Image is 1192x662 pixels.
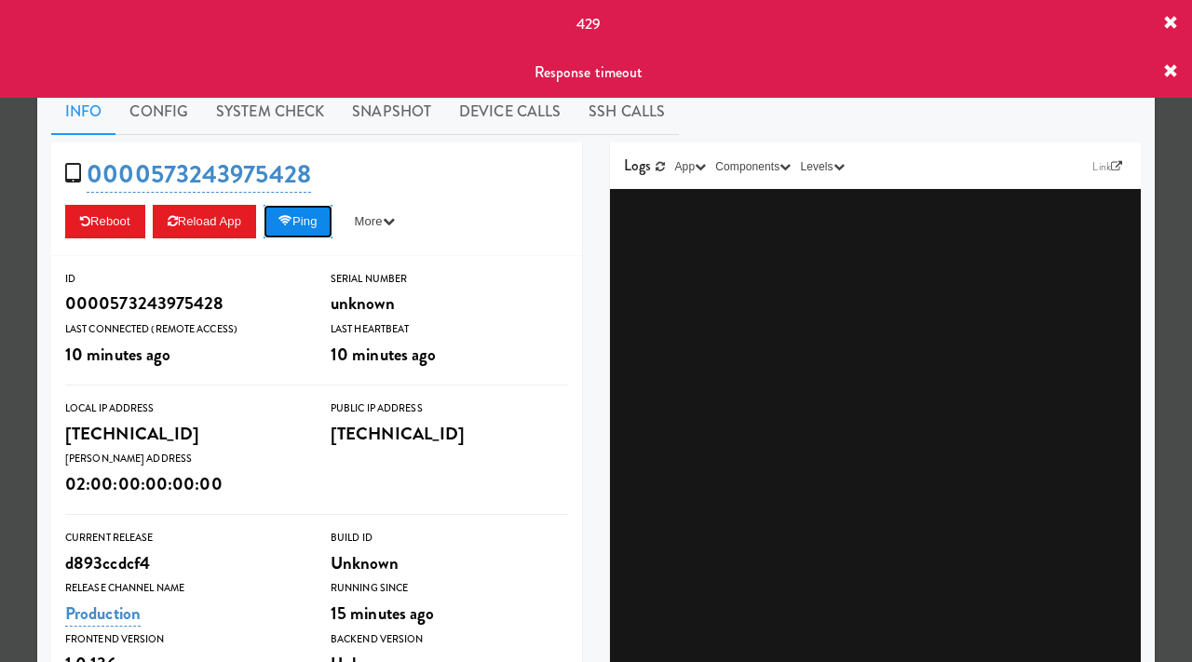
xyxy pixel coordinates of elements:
button: Ping [264,205,332,238]
span: Logs [624,155,651,176]
a: 0000573243975428 [87,156,311,193]
div: [PERSON_NAME] Address [65,450,303,468]
div: [TECHNICAL_ID] [331,418,568,450]
span: 429 [576,13,601,34]
button: App [670,157,711,176]
span: 10 minutes ago [65,342,170,367]
div: unknown [331,288,568,319]
a: System Check [202,88,338,135]
a: Config [115,88,202,135]
div: ID [65,270,303,289]
div: Release Channel Name [65,579,303,598]
div: d893ccdcf4 [65,547,303,579]
button: More [340,205,410,238]
div: Current Release [65,529,303,547]
div: Serial Number [331,270,568,289]
div: 0000573243975428 [65,288,303,319]
div: 02:00:00:00:00:00 [65,468,303,500]
span: 15 minutes ago [331,601,434,626]
button: Reboot [65,205,145,238]
a: Production [65,601,141,627]
a: Link [1088,157,1127,176]
span: 10 minutes ago [331,342,436,367]
div: [TECHNICAL_ID] [65,418,303,450]
button: Components [711,157,795,176]
a: Snapshot [338,88,445,135]
div: Local IP Address [65,399,303,418]
div: Frontend Version [65,630,303,649]
div: Backend Version [331,630,568,649]
a: Info [51,88,115,135]
div: Running Since [331,579,568,598]
div: Last Connected (Remote Access) [65,320,303,339]
div: Public IP Address [331,399,568,418]
div: Unknown [331,547,568,579]
button: Reload App [153,205,256,238]
div: Last Heartbeat [331,320,568,339]
span: Response timeout [535,61,643,83]
a: Device Calls [445,88,575,135]
a: SSH Calls [575,88,679,135]
div: Build Id [331,529,568,547]
button: Levels [795,157,848,176]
